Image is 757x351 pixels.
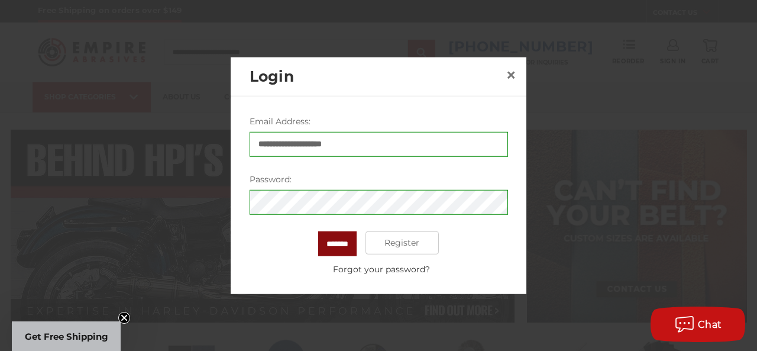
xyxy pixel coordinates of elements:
span: × [506,63,516,86]
button: Chat [651,307,745,342]
label: Password: [250,173,508,185]
h2: Login [250,65,502,88]
div: Get Free ShippingClose teaser [12,321,121,351]
button: Close teaser [118,312,130,324]
span: Get Free Shipping [25,331,108,342]
span: Chat [698,319,722,330]
a: Forgot your password? [255,263,507,275]
a: Register [365,231,439,255]
label: Email Address: [250,115,508,127]
a: Close [502,66,520,85]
